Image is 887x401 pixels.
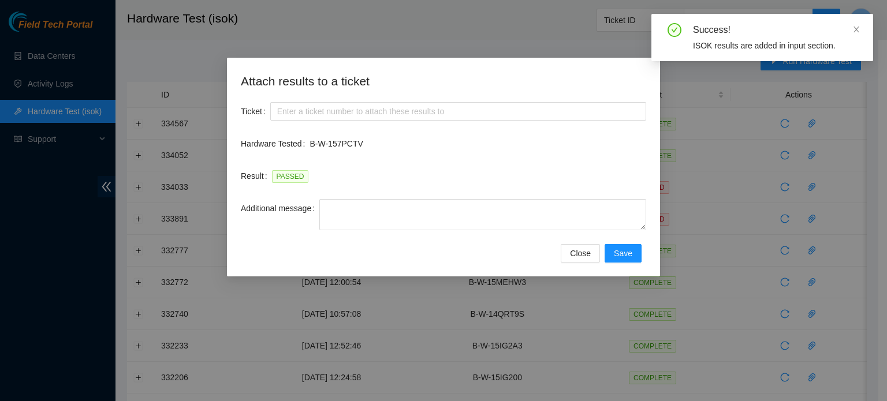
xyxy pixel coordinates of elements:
span: Result [241,170,264,182]
button: Close [561,244,600,263]
span: Ticket [241,105,262,118]
div: Success! [693,23,859,37]
div: ISOK results are added in input section. [693,39,859,52]
p: B-W-157PCTV [310,137,646,150]
span: Additional message [241,202,311,215]
span: Close [570,247,591,260]
button: Save [605,244,642,263]
span: check-circle [668,23,681,37]
h2: Attach results to a ticket [241,72,646,91]
span: Save [614,247,632,260]
input: Enter a ticket number to attach these results to [270,102,646,121]
span: Hardware Tested [241,137,302,150]
span: PASSED [272,170,309,183]
span: close [852,25,860,33]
